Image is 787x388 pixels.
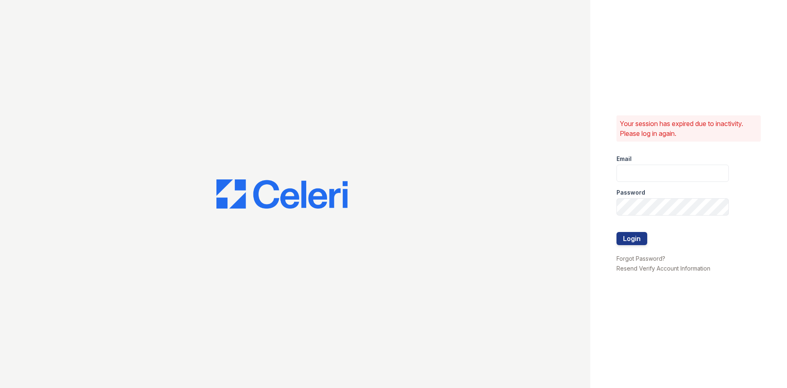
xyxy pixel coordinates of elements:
[620,119,757,138] p: Your session has expired due to inactivity. Please log in again.
[216,179,348,209] img: CE_Logo_Blue-a8612792a0a2168367f1c8372b55b34899dd931a85d93a1a3d3e32e68fde9ad4.png
[616,232,647,245] button: Login
[616,155,632,163] label: Email
[616,265,710,272] a: Resend Verify Account Information
[616,255,665,262] a: Forgot Password?
[616,188,645,197] label: Password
